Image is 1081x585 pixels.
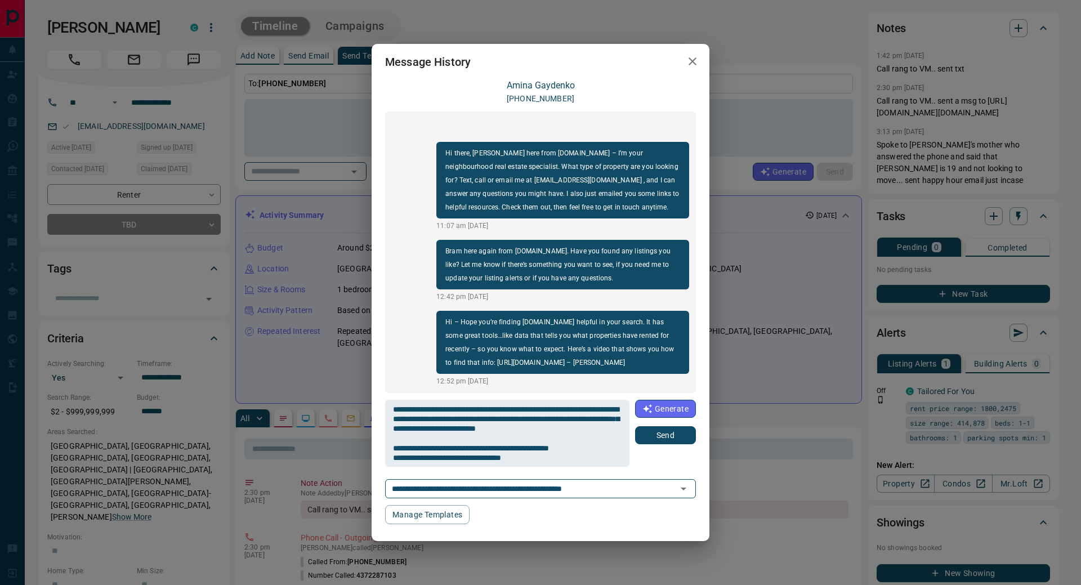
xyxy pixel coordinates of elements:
[507,93,574,105] p: [PHONE_NUMBER]
[445,244,680,285] p: Bram here again from [DOMAIN_NAME]. Have you found any listings you like? Let me know if there’s ...
[507,80,575,91] a: Amina Gaydenko
[676,481,691,497] button: Open
[372,44,484,80] h2: Message History
[436,292,689,302] p: 12:42 pm [DATE]
[635,400,696,418] button: Generate
[445,146,680,214] p: Hi there, [PERSON_NAME] here from [DOMAIN_NAME] – I’m your neighbourhood real estate specialist. ...
[436,221,689,231] p: 11:07 am [DATE]
[445,315,680,369] p: Hi – Hope you’re finding [DOMAIN_NAME] helpful in your search. It has some great tools…like data ...
[385,505,470,524] button: Manage Templates
[436,376,689,386] p: 12:52 pm [DATE]
[635,426,696,444] button: Send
